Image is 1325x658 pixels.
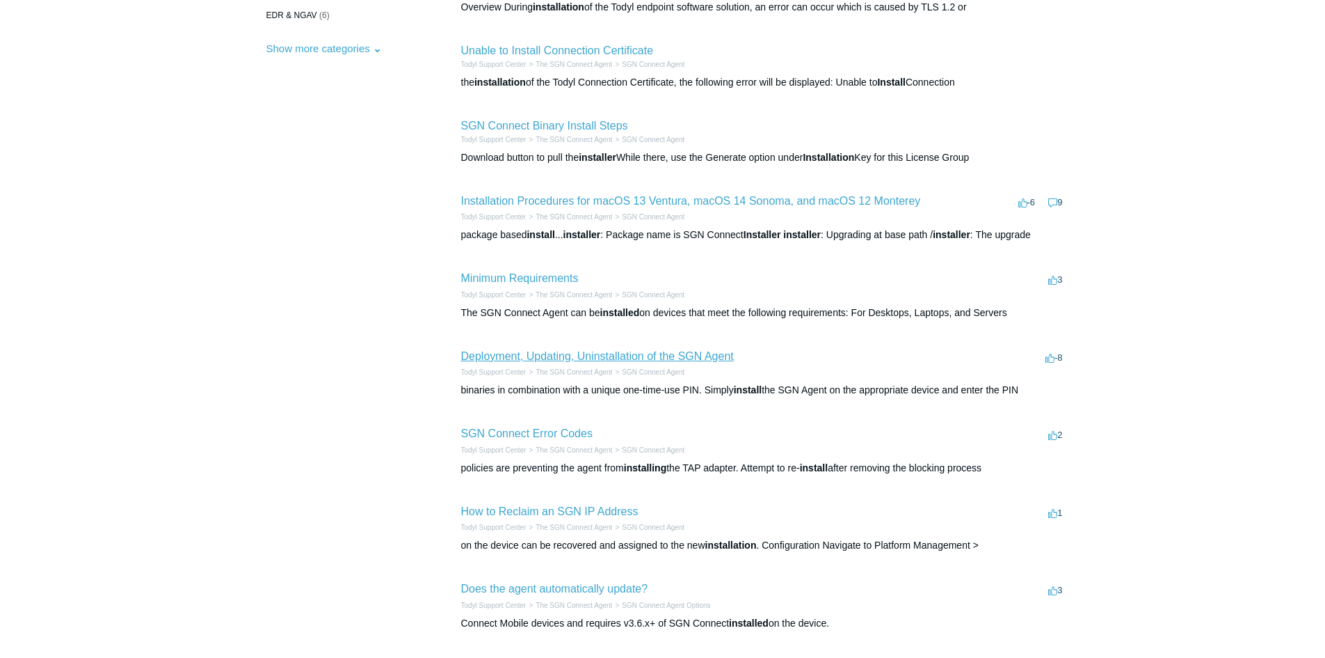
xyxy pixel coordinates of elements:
a: SGN Connect Agent [622,368,684,376]
a: Minimum Requirements [461,272,579,284]
span: 9 [1048,197,1062,207]
a: SGN Connect Agent [622,524,684,531]
span: 3 [1048,274,1062,285]
em: installer [783,229,821,240]
em: installation [533,1,584,13]
em: installing [624,462,666,473]
span: -8 [1045,352,1063,363]
a: Todyl Support Center [461,446,527,454]
em: Install [877,77,905,88]
em: installation [474,77,526,88]
li: SGN Connect Agent [612,290,684,300]
a: The SGN Connect Agent [536,524,612,531]
a: SGN Connect Agent [622,136,684,143]
li: The SGN Connect Agent [526,134,612,145]
li: Todyl Support Center [461,445,527,455]
li: Todyl Support Center [461,522,527,533]
a: SGN Connect Error Codes [461,428,593,439]
div: Download button to pull the While there, use the Generate option under Key for this License Group [461,150,1066,165]
div: policies are preventing the agent from the TAP adapter. Attempt to re- after removing the blockin... [461,461,1066,476]
a: Todyl Support Center [461,291,527,299]
a: SGN Connect Agent Options [622,602,710,609]
li: Todyl Support Center [461,59,527,70]
li: SGN Connect Agent [612,212,684,222]
li: Todyl Support Center [461,367,527,377]
a: EDR & NGAV (6) [259,2,421,29]
a: The SGN Connect Agent [536,602,612,609]
a: SGN Connect Agent [622,61,684,68]
em: installer [563,229,601,240]
div: on the device can be recovered and assigned to the new . Configuration Navigate to Platform Manag... [461,538,1066,553]
li: SGN Connect Agent [612,367,684,377]
a: The SGN Connect Agent [536,446,612,454]
em: installer [933,229,970,240]
a: SGN Connect Agent [622,446,684,454]
span: 2 [1048,430,1062,440]
a: The SGN Connect Agent [536,291,612,299]
li: SGN Connect Agent [612,522,684,533]
a: Todyl Support Center [461,368,527,376]
li: The SGN Connect Agent [526,522,612,533]
li: Todyl Support Center [461,600,527,611]
a: The SGN Connect Agent [536,213,612,221]
div: the of the Todyl Connection Certificate, the following error will be displayed: Unable to Connection [461,75,1066,90]
div: Connect Mobile devices and requires v3.6.x+ of SGN Connect on the device. [461,616,1066,631]
em: installation [705,540,757,551]
em: installed [600,307,640,318]
span: -6 [1018,197,1036,207]
a: SGN Connect Binary Install Steps [461,120,628,132]
div: The SGN Connect Agent can be on devices that meet the following requirements: For Desktops, Lapto... [461,306,1066,320]
em: install [800,462,828,473]
a: SGN Connect Agent [622,213,684,221]
em: install [734,384,762,395]
span: 1 [1048,508,1062,518]
li: SGN Connect Agent [612,445,684,455]
span: (6) [319,10,330,20]
em: installer [579,152,616,163]
li: SGN Connect Agent Options [612,600,710,611]
li: The SGN Connect Agent [526,367,612,377]
a: The SGN Connect Agent [536,136,612,143]
em: Installer [744,229,781,240]
li: SGN Connect Agent [612,59,684,70]
li: The SGN Connect Agent [526,445,612,455]
a: The SGN Connect Agent [536,368,612,376]
a: Todyl Support Center [461,524,527,531]
a: Installation Procedures for macOS 13 Ventura, macOS 14 Sonoma, and macOS 12 Monterey [461,195,921,207]
em: Installation [803,152,854,163]
em: installed [729,618,769,629]
a: SGN Connect Agent [622,291,684,299]
div: package based ... : Package name is SGN Connect : Upgrading at base path / : The upgrade [461,228,1066,242]
li: Todyl Support Center [461,134,527,145]
li: Todyl Support Center [461,212,527,222]
li: Todyl Support Center [461,290,527,300]
span: EDR & NGAV [266,10,317,20]
a: Todyl Support Center [461,213,527,221]
em: install [527,229,554,240]
li: The SGN Connect Agent [526,212,612,222]
a: Deployment, Updating, Uninstallation of the SGN Agent [461,350,734,362]
a: Does the agent automatically update? [461,583,648,595]
a: Unable to Install Connection Certificate [461,45,654,56]
li: SGN Connect Agent [612,134,684,145]
a: The SGN Connect Agent [536,61,612,68]
a: Todyl Support Center [461,136,527,143]
button: Show more categories [259,36,389,61]
a: Todyl Support Center [461,61,527,68]
li: The SGN Connect Agent [526,59,612,70]
span: 3 [1048,585,1062,595]
a: How to Reclaim an SGN IP Address [461,506,639,517]
div: binaries in combination with a unique one-time-use PIN. Simply the SGN Agent on the appropriate d... [461,383,1066,398]
li: The SGN Connect Agent [526,600,612,611]
li: The SGN Connect Agent [526,290,612,300]
a: Todyl Support Center [461,602,527,609]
